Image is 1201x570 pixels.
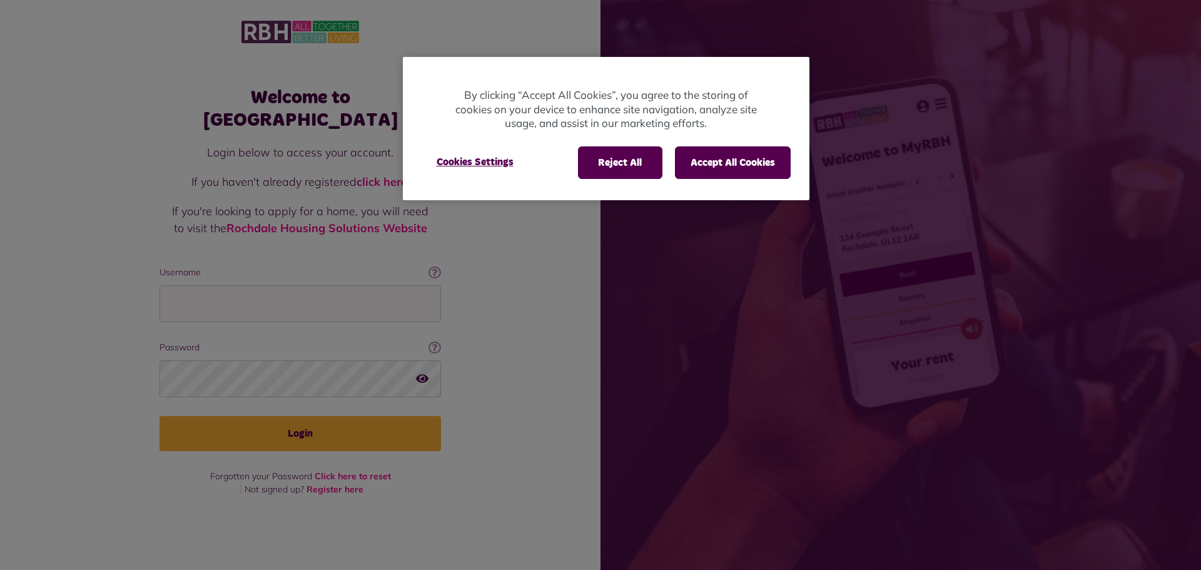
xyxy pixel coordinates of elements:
p: By clicking “Accept All Cookies”, you agree to the storing of cookies on your device to enhance s... [453,88,759,131]
div: Cookie banner [403,57,809,200]
button: Reject All [578,146,662,179]
button: Cookies Settings [422,146,529,178]
button: Accept All Cookies [675,146,791,179]
div: Privacy [403,57,809,200]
